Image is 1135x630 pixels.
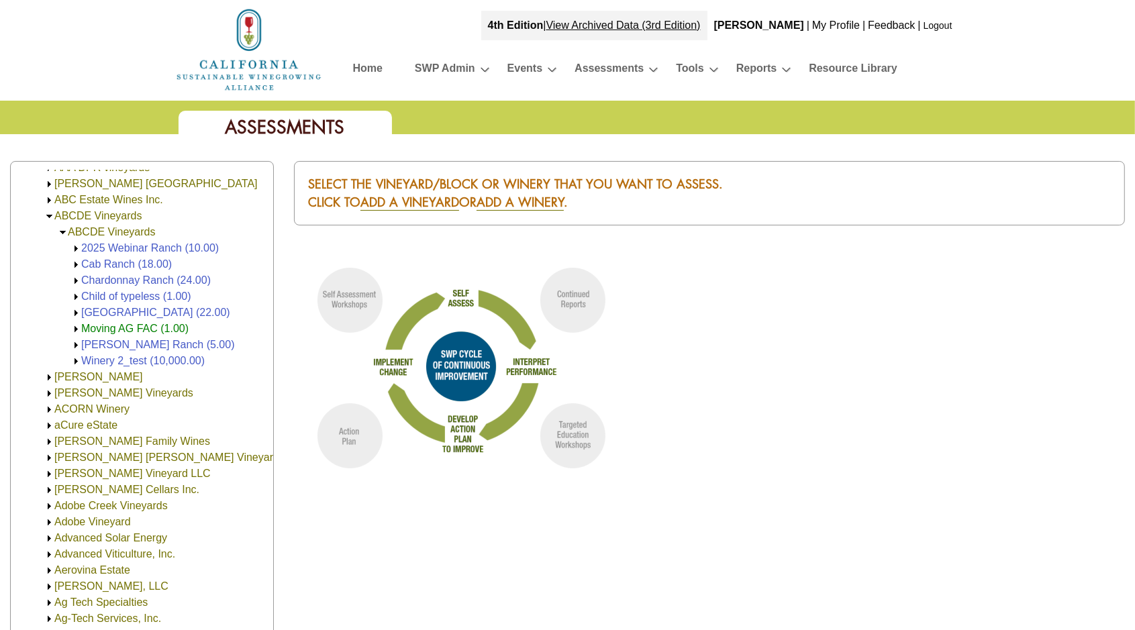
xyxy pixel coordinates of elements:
a: Tools [676,59,703,83]
a: [PERSON_NAME] Vineyard LLC [54,468,211,479]
a: Advanced Viticulture, Inc. [54,548,175,560]
img: Expand Adobe Creek Vineyards [44,501,54,511]
a: [PERSON_NAME] [PERSON_NAME] Vineyard [54,452,279,463]
b: [PERSON_NAME] [714,19,804,31]
img: Expand Ag Tech Specialties [44,598,54,608]
img: Expand Cab Ranch (18.00) [71,260,81,270]
a: Assessments [575,59,644,83]
a: Cab Ranch (18.00) [81,258,172,270]
img: Expand Child of typeless (1.00) [71,292,81,302]
a: [PERSON_NAME], LLC [54,580,168,592]
a: [GEOGRAPHIC_DATA] (22.00) [81,307,230,318]
div: | [861,11,867,40]
a: Logout [924,20,952,31]
a: ABC Estate Wines Inc. [54,194,163,205]
a: Home [175,43,323,54]
a: Adobe Creek Vineyards [54,500,168,511]
a: Resource Library [809,59,897,83]
img: Collapse [44,211,54,221]
img: Expand Merlot Ranch (22.00) [71,308,81,318]
img: swp_cycle.png [294,255,630,478]
a: Moving AG FAC (1.00) [81,323,189,334]
a: Reports [736,59,777,83]
a: Ag Tech Specialties [54,596,148,608]
img: Collapse [58,227,68,238]
img: Expand <span style='color: green;'>Moving AG FAC (1.00)</span> [71,324,81,334]
a: Aerovina Estate [54,564,130,576]
div: | [805,11,811,40]
div: | [481,11,707,40]
img: Expand Roy Ranch (5.00) [71,340,81,350]
img: Expand Adams Knoll Vineyard [44,453,54,463]
a: [PERSON_NAME] Vineyards [54,387,193,399]
a: ACORN Winery [54,403,130,415]
a: ABCDE Vineyards [68,226,155,238]
img: Expand Adams Vineyard LLC [44,469,54,479]
a: Ag-Tech Services, Inc. [54,613,161,624]
a: My Profile [812,19,860,31]
img: Expand 2025 Webinar Ranch (10.00) [71,244,81,254]
a: [PERSON_NAME] Cellars Inc. [54,484,199,495]
img: Expand ABC Estate Wines Inc. [44,195,54,205]
img: Expand Ackerman Vineyards [44,388,54,399]
span: Select the Vineyard/Block or Winery that you want to assess. Click to or . [308,176,723,211]
img: Expand Adair Family Wines [44,437,54,447]
a: Advanced Solar Energy [54,532,167,543]
img: logo_cswa2x.png [175,7,323,93]
img: Expand Aerovina Estate [44,566,54,576]
a: View Archived Data (3rd Edition) [546,19,701,31]
a: [PERSON_NAME] Ranch (5.00) [81,339,235,350]
a: Winery 2_test (10,000.00) [81,355,205,366]
a: ABCDE Vineyards [54,210,142,221]
a: Chardonnay Ranch (24.00) [81,274,211,286]
a: 2025 Webinar Ranch (10.00) [81,242,219,254]
img: Expand Abbondanza Vintners Square [44,179,54,189]
img: Expand Adobe Vineyard [44,517,54,527]
img: Expand Advanced Solar Energy [44,533,54,543]
a: [PERSON_NAME] [54,371,143,382]
img: Expand ACORN Winery [44,405,54,415]
img: Expand Chardonnay Ranch (24.00) [71,276,81,286]
a: ADD a WINERY [477,194,564,211]
img: Expand Ag-Tech Services, Inc. [44,614,54,624]
a: Adobe Vineyard [54,516,131,527]
a: Events [507,59,542,83]
a: Child of typeless (1.00) [81,291,191,302]
span: Assessments [226,115,345,139]
a: [PERSON_NAME] [GEOGRAPHIC_DATA] [54,178,258,189]
img: Expand Advanced Viticulture, Inc. [44,549,54,560]
img: Expand aCure eState [44,421,54,431]
img: Expand AF VINES, LLC [44,582,54,592]
strong: 4th Edition [488,19,544,31]
a: [PERSON_NAME] Family Wines [54,435,210,447]
a: Home [353,59,383,83]
a: ADD a VINEYARD [360,194,459,211]
a: aCure eState [54,419,117,431]
img: Expand Winery 2_test (10,000.00) [71,356,81,366]
img: Expand Abraham Vineyards [44,372,54,382]
img: Expand Adelaida Cellars Inc. [44,485,54,495]
a: Feedback [868,19,915,31]
a: SWP Admin [415,59,475,83]
div: | [917,11,922,40]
